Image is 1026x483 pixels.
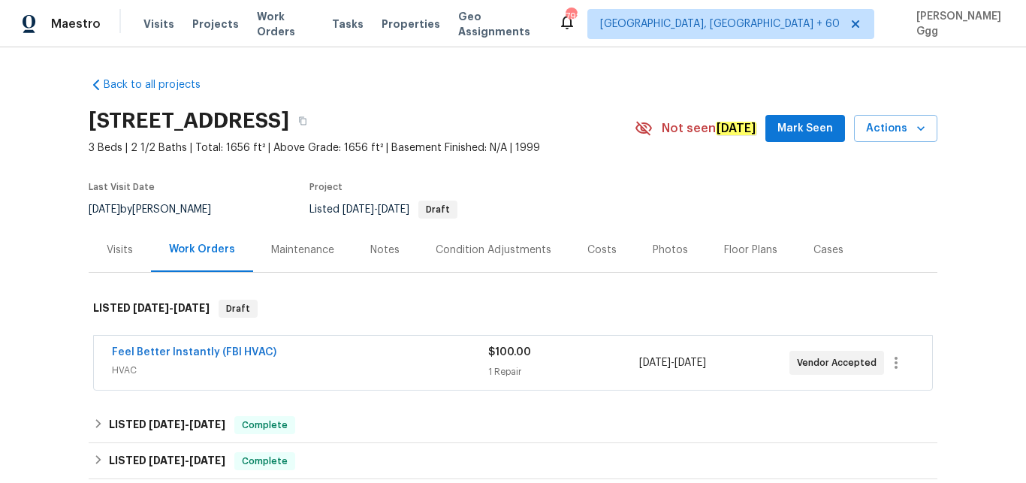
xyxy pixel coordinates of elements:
h6: LISTED [93,300,210,318]
span: [DATE] [639,358,671,368]
button: Copy Address [289,107,316,134]
span: Vendor Accepted [797,355,883,370]
span: - [149,419,225,430]
div: Work Orders [169,242,235,257]
span: - [133,303,210,313]
span: Last Visit Date [89,183,155,192]
div: LISTED [DATE]-[DATE]Complete [89,407,937,443]
h2: [STREET_ADDRESS] [89,113,289,128]
span: HVAC [112,363,488,378]
span: Draft [420,205,456,214]
span: - [343,204,409,215]
span: Complete [236,418,294,433]
div: Maintenance [271,243,334,258]
span: [DATE] [378,204,409,215]
span: Visits [143,17,174,32]
h6: LISTED [109,452,225,470]
em: [DATE] [716,122,756,135]
span: - [149,455,225,466]
span: Complete [236,454,294,469]
div: LISTED [DATE]-[DATE]Complete [89,443,937,479]
h6: LISTED [109,416,225,434]
div: by [PERSON_NAME] [89,201,229,219]
span: 3 Beds | 2 1/2 Baths | Total: 1656 ft² | Above Grade: 1656 ft² | Basement Finished: N/A | 1999 [89,140,635,155]
span: [DATE] [674,358,706,368]
div: Condition Adjustments [436,243,551,258]
button: Actions [854,115,937,143]
span: Properties [382,17,440,32]
div: 1 Repair [488,364,638,379]
a: Back to all projects [89,77,233,92]
span: Maestro [51,17,101,32]
span: Listed [309,204,457,215]
span: [DATE] [149,419,185,430]
div: Visits [107,243,133,258]
div: Costs [587,243,617,258]
span: [PERSON_NAME] Ggg [910,9,1003,39]
span: [DATE] [174,303,210,313]
span: [DATE] [343,204,374,215]
span: [DATE] [189,419,225,430]
span: Tasks [332,19,364,29]
span: Geo Assignments [458,9,540,39]
div: LISTED [DATE]-[DATE]Draft [89,285,937,333]
a: Feel Better Instantly (FBI HVAC) [112,347,276,358]
span: [DATE] [133,303,169,313]
span: Project [309,183,343,192]
button: Mark Seen [765,115,845,143]
span: Not seen [662,121,756,136]
span: Projects [192,17,239,32]
div: Notes [370,243,400,258]
span: Work Orders [257,9,314,39]
span: - [639,355,706,370]
div: Floor Plans [724,243,777,258]
span: Actions [866,119,925,138]
div: 792 [566,9,576,24]
span: [GEOGRAPHIC_DATA], [GEOGRAPHIC_DATA] + 60 [600,17,840,32]
div: Cases [813,243,843,258]
div: Photos [653,243,688,258]
span: [DATE] [189,455,225,466]
span: Mark Seen [777,119,833,138]
span: $100.00 [488,347,531,358]
span: [DATE] [89,204,120,215]
span: [DATE] [149,455,185,466]
span: Draft [220,301,256,316]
